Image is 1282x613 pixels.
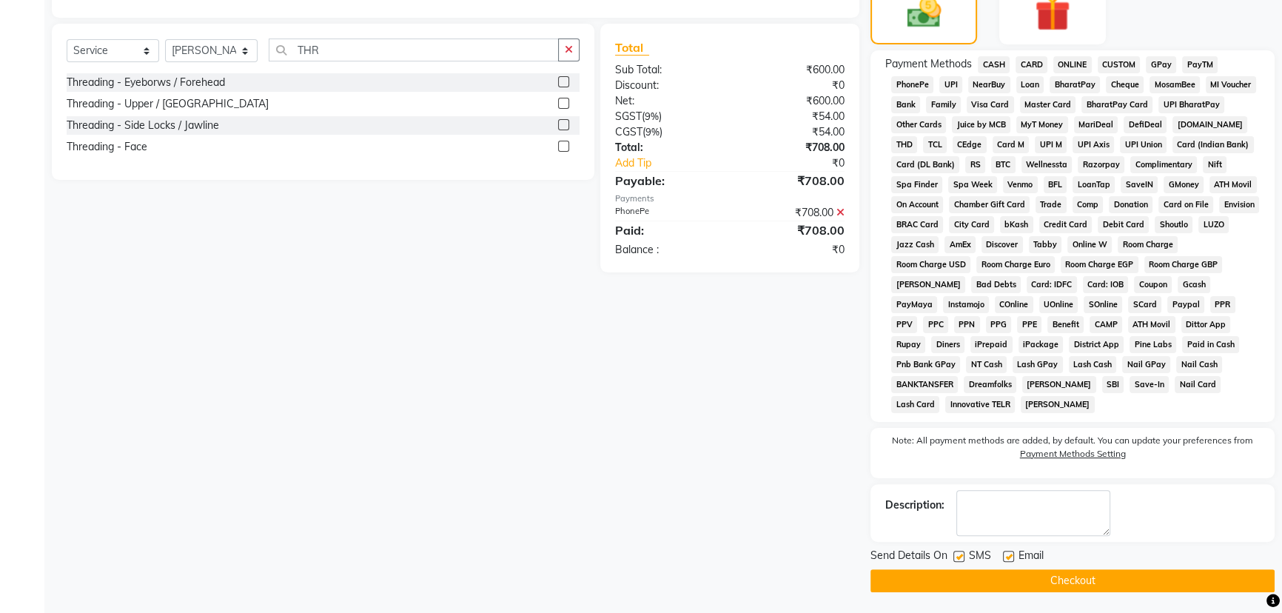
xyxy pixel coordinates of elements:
span: BRAC Card [891,216,943,233]
button: Checkout [870,569,1275,592]
span: 9% [645,126,660,138]
input: Search or Scan [269,38,559,61]
span: RS [965,156,985,173]
span: Email [1018,548,1044,566]
div: ₹600.00 [730,93,856,109]
span: PayMaya [891,296,937,313]
span: Card (Indian Bank) [1172,136,1254,153]
span: CUSTOM [1098,56,1141,73]
span: MosamBee [1150,76,1200,93]
div: Net: [604,93,730,109]
div: Payments [615,192,845,205]
span: Nift [1203,156,1226,173]
span: 9% [645,110,659,122]
span: CAMP [1090,316,1122,333]
span: Total [615,40,649,56]
span: Innovative TELR [945,396,1015,413]
span: Gcash [1178,276,1210,293]
span: Jazz Cash [891,236,939,253]
span: Instamojo [943,296,989,313]
div: ₹708.00 [730,221,856,239]
span: SBI [1102,376,1124,393]
span: Donation [1109,196,1152,213]
span: MariDeal [1074,116,1118,133]
span: BTC [991,156,1016,173]
div: Sub Total: [604,62,730,78]
div: ₹708.00 [730,172,856,190]
span: BANKTANSFER [891,376,958,393]
span: NearBuy [968,76,1010,93]
span: CEdge [953,136,987,153]
span: Discover [981,236,1023,253]
span: DefiDeal [1124,116,1167,133]
span: SMS [969,548,991,566]
span: Dittor App [1181,316,1231,333]
span: Credit Card [1039,216,1093,233]
span: Spa Week [948,176,997,193]
span: MyT Money [1016,116,1068,133]
div: Threading - Upper / [GEOGRAPHIC_DATA] [67,96,269,112]
span: Razorpay [1078,156,1124,173]
div: ₹54.00 [730,124,856,140]
span: bKash [1000,216,1033,233]
span: ATH Movil [1209,176,1257,193]
span: iPrepaid [970,336,1013,353]
span: BharatPay Card [1081,96,1152,113]
span: BharatPay [1050,76,1100,93]
div: Threading - Side Locks / Jawline [67,118,219,133]
span: Card (DL Bank) [891,156,959,173]
div: Threading - Face [67,139,147,155]
span: TCL [923,136,947,153]
span: Dreamfolks [964,376,1016,393]
span: GMoney [1164,176,1204,193]
span: SCard [1128,296,1161,313]
span: UPI [939,76,962,93]
span: City Card [949,216,994,233]
span: PPE [1017,316,1041,333]
span: Visa Card [967,96,1014,113]
span: CASH [978,56,1010,73]
span: THD [891,136,917,153]
span: Card on File [1158,196,1213,213]
div: Total: [604,140,730,155]
span: Family [926,96,961,113]
div: ₹600.00 [730,62,856,78]
span: GPay [1146,56,1176,73]
span: Shoutlo [1155,216,1192,233]
span: NT Cash [966,356,1007,373]
span: Payment Methods [885,56,972,72]
span: Paypal [1167,296,1204,313]
span: [PERSON_NAME] [1021,396,1095,413]
span: Debit Card [1098,216,1149,233]
span: Coupon [1134,276,1172,293]
span: Card: IDFC [1027,276,1077,293]
span: Card: IOB [1083,276,1129,293]
span: PayTM [1182,56,1218,73]
span: Room Charge GBP [1144,256,1223,273]
span: Rupay [891,336,925,353]
div: Description: [885,498,944,513]
div: ( ) [604,124,730,140]
span: Complimentary [1130,156,1197,173]
span: Save-In [1130,376,1169,393]
div: Balance : [604,242,730,258]
span: Loan [1016,76,1044,93]
span: SGST [615,110,642,123]
span: BFL [1044,176,1067,193]
span: LoanTap [1073,176,1115,193]
div: Discount: [604,78,730,93]
span: Chamber Gift Card [949,196,1030,213]
span: Master Card [1020,96,1076,113]
span: UPI M [1035,136,1067,153]
span: LUZO [1198,216,1229,233]
span: Wellnessta [1021,156,1073,173]
span: MI Voucher [1206,76,1256,93]
div: ( ) [604,109,730,124]
span: PPN [954,316,980,333]
span: ONLINE [1053,56,1092,73]
div: ₹708.00 [730,140,856,155]
span: [DOMAIN_NAME] [1172,116,1247,133]
span: ATH Movil [1128,316,1175,333]
span: Nail Cash [1176,356,1222,373]
div: Threading - Eyeborws / Forehead [67,75,225,90]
